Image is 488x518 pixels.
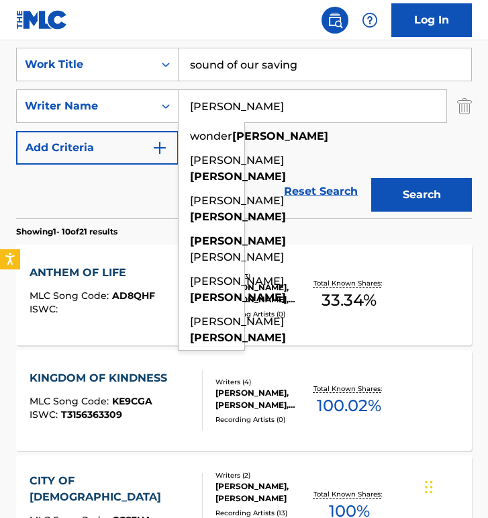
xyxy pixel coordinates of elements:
div: Recording Artists ( 13 ) [215,508,311,518]
span: MLC Song Code : [30,290,112,302]
form: Search Form [16,48,472,218]
a: ANTHEM OF LIFEMLC Song Code:AD8QHFISWC:Writers (3)[PERSON_NAME], [PERSON_NAME], [PERSON_NAME]Reco... [16,245,472,345]
iframe: Chat Widget [421,454,488,518]
p: Showing 1 - 10 of 21 results [16,226,117,238]
img: help [362,12,378,28]
div: [PERSON_NAME], [PERSON_NAME], [PERSON_NAME], [PERSON_NAME] [215,387,311,411]
a: Reset Search [277,177,364,206]
span: [PERSON_NAME] [190,154,284,167]
img: search [327,12,343,28]
strong: [PERSON_NAME] [190,291,286,304]
span: [PERSON_NAME] [190,315,284,328]
a: Log In [391,3,472,37]
div: Recording Artists ( 0 ) [215,415,311,425]
strong: [PERSON_NAME] [190,210,286,223]
div: KINGDOM OF KINDNESS [30,370,174,386]
strong: [PERSON_NAME] [190,331,286,344]
span: 100.02 % [317,394,381,418]
p: Total Known Shares: [313,384,385,394]
div: [PERSON_NAME], [PERSON_NAME] [215,480,311,505]
div: Recording Artists ( 0 ) [215,309,311,319]
span: T3156363309 [61,408,122,421]
div: Work Title [25,56,146,73]
strong: [PERSON_NAME] [190,234,286,247]
strong: [PERSON_NAME] [190,170,286,183]
div: ANTHEM OF LIFE [30,265,155,281]
span: [PERSON_NAME] [190,251,284,263]
div: Writers ( 2 ) [215,470,311,480]
p: Total Known Shares: [313,489,385,499]
div: Writers ( 3 ) [215,271,311,282]
a: Public Search [322,7,348,34]
span: KE9CGA [112,395,152,407]
div: Help [356,7,383,34]
div: Drag [425,467,433,507]
p: Total Known Shares: [313,278,385,288]
span: wonder [190,130,232,142]
img: 9d2ae6d4665cec9f34b9.svg [152,140,168,156]
span: ISWC : [30,303,61,315]
span: [PERSON_NAME] [190,275,284,288]
span: [PERSON_NAME] [190,194,284,207]
img: Delete Criterion [457,89,472,123]
img: MLC Logo [16,10,68,30]
strong: [PERSON_NAME] [232,130,328,142]
span: MLC Song Code : [30,395,112,407]
span: 33.34 % [322,288,377,312]
button: Add Criteria [16,131,179,165]
span: ISWC : [30,408,61,421]
button: Search [371,178,472,212]
div: Writer Name [25,98,146,114]
a: KINGDOM OF KINDNESSMLC Song Code:KE9CGAISWC:T3156363309Writers (4)[PERSON_NAME], [PERSON_NAME], [... [16,350,472,451]
div: CITY OF [DEMOGRAPHIC_DATA] [30,473,191,505]
span: AD8QHF [112,290,155,302]
div: Writers ( 4 ) [215,377,311,387]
